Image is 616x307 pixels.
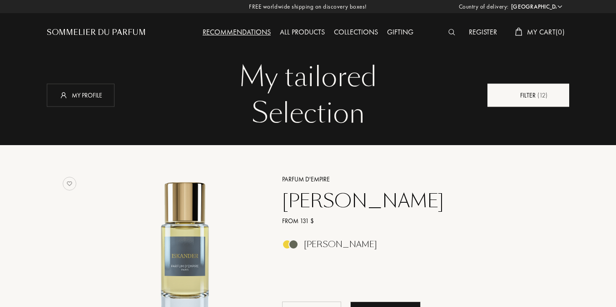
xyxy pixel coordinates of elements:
[47,83,114,107] div: My profile
[275,190,540,212] a: [PERSON_NAME]
[459,2,509,11] span: Country of delivery:
[275,27,329,37] a: All products
[329,27,383,37] a: Collections
[198,27,275,37] a: Recommendations
[275,27,329,39] div: All products
[54,59,562,95] div: My tailored
[329,27,383,39] div: Collections
[448,29,455,35] img: search_icn_white.svg
[383,27,418,37] a: Gifting
[63,177,76,190] img: no_like_p.png
[47,27,146,38] a: Sommelier du Parfum
[275,175,540,184] a: Parfum d'Empire
[464,27,502,37] a: Register
[487,83,569,107] div: Filter
[509,92,516,98] img: new_filter_w.svg
[383,27,418,39] div: Gifting
[304,239,377,249] div: [PERSON_NAME]
[527,27,565,37] span: My Cart ( 0 )
[198,27,275,39] div: Recommendations
[275,216,540,226] a: From 131 $
[464,27,502,39] div: Register
[59,90,68,99] img: profil_icn_w.svg
[536,91,547,99] span: ( 12 )
[515,28,522,36] img: cart_white.svg
[54,95,562,132] div: Selection
[275,242,540,252] a: [PERSON_NAME]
